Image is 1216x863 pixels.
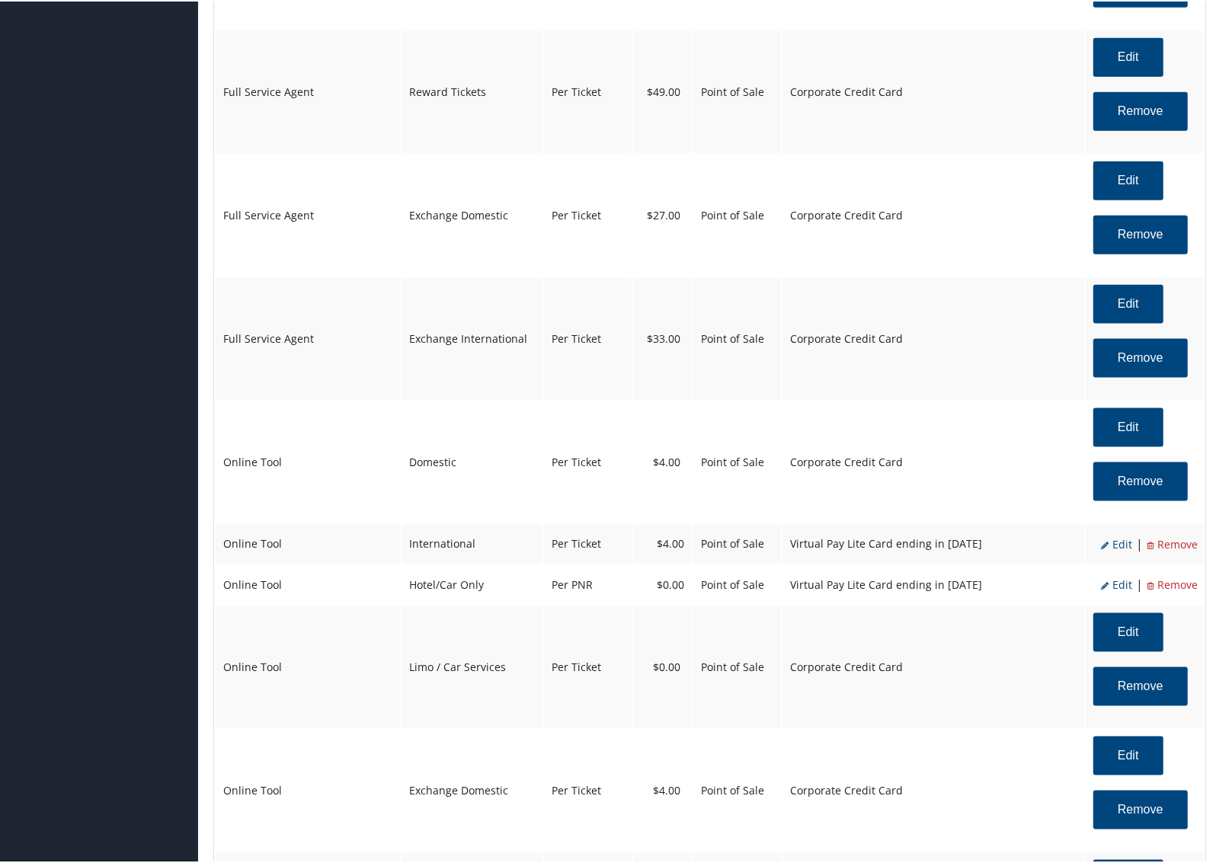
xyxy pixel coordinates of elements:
span: Edit [1101,535,1132,550]
span: Point of Sale [701,781,764,796]
td: Corporate Credit Card [782,153,1084,275]
button: Edit [1093,612,1163,650]
button: Remove [1093,91,1188,129]
button: Remove [1093,214,1188,253]
button: Remove [1093,337,1188,376]
li: | [1132,574,1147,593]
button: Edit [1093,37,1163,75]
td: Domestic [402,400,542,522]
span: Per Ticket [552,453,601,468]
span: Per Ticket [552,535,601,549]
td: Corporate Credit Card [782,400,1084,522]
td: Exchange Domestic [402,728,542,850]
td: Virtual Pay Lite Card ending in [DATE] [782,564,1084,603]
td: Corporate Credit Card [782,728,1084,850]
td: Full Service Agent [216,153,400,275]
td: $27.00 [633,153,692,275]
td: $0.00 [633,605,692,727]
button: Edit [1093,407,1163,446]
td: Virtual Pay Lite Card ending in [DATE] [782,523,1084,563]
td: Exchange Domestic [402,153,542,275]
span: Point of Sale [701,576,764,590]
td: Corporate Credit Card [782,605,1084,727]
td: $0.00 [633,564,692,603]
td: $4.00 [633,728,692,850]
span: Point of Sale [701,535,764,549]
button: Edit [1093,160,1163,199]
span: Per Ticket [552,206,601,221]
td: Online Tool [216,728,400,850]
td: Hotel/Car Only [402,564,542,603]
span: Point of Sale [701,330,764,344]
span: Point of Sale [701,453,764,468]
span: Point of Sale [701,83,764,97]
td: Exchange International [402,276,542,398]
td: Corporate Credit Card [782,30,1084,152]
button: Remove [1093,789,1188,828]
span: Per Ticket [552,83,601,97]
td: Reward Tickets [402,30,542,152]
span: Per Ticket [552,330,601,344]
td: Online Tool [216,605,400,727]
span: Edit [1101,576,1132,590]
span: Point of Sale [701,206,764,221]
button: Remove [1093,666,1188,705]
td: Online Tool [216,564,400,603]
td: Limo / Car Services [402,605,542,727]
button: Remove [1093,461,1188,500]
td: Corporate Credit Card [782,276,1084,398]
span: Remove [1147,535,1198,550]
span: Per PNR [552,576,593,590]
span: Per Ticket [552,658,601,673]
td: International [402,523,542,563]
button: Edit [1093,735,1163,774]
td: Full Service Agent [216,30,400,152]
td: Full Service Agent [216,276,400,398]
span: Remove [1147,576,1198,590]
td: $49.00 [633,30,692,152]
td: $4.00 [633,523,692,563]
td: Online Tool [216,400,400,522]
span: Per Ticket [552,781,601,796]
span: Point of Sale [701,658,764,673]
td: Online Tool [216,523,400,563]
td: $4.00 [633,400,692,522]
button: Edit [1093,283,1163,322]
td: $33.00 [633,276,692,398]
li: | [1132,533,1147,553]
